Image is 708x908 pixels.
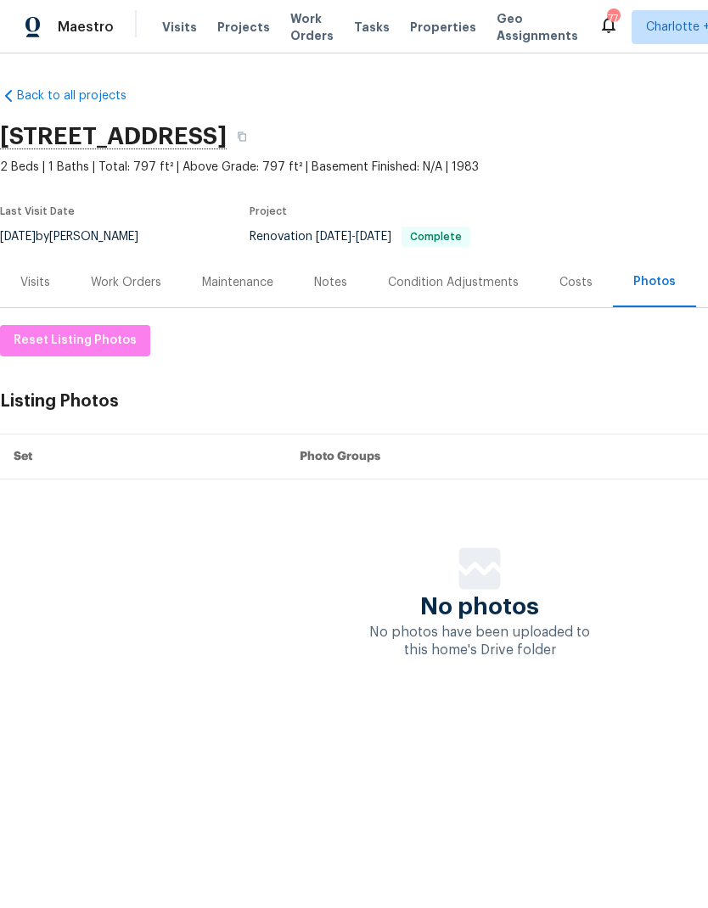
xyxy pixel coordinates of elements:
div: Condition Adjustments [388,274,519,291]
span: No photos [420,598,539,615]
span: No photos have been uploaded to this home's Drive folder [369,625,590,657]
span: [DATE] [316,231,351,243]
div: Notes [314,274,347,291]
button: Copy Address [227,121,257,152]
div: 77 [607,10,619,27]
div: Costs [559,274,593,291]
span: Complete [403,232,469,242]
span: Work Orders [290,10,334,44]
span: Renovation [250,231,470,243]
span: Project [250,206,287,216]
span: [DATE] [356,231,391,243]
div: Work Orders [91,274,161,291]
div: Photos [633,273,676,290]
span: Reset Listing Photos [14,330,137,351]
span: Geo Assignments [497,10,578,44]
div: Visits [20,274,50,291]
span: - [316,231,391,243]
span: Tasks [354,21,390,33]
span: Properties [410,19,476,36]
div: Maintenance [202,274,273,291]
span: Maestro [58,19,114,36]
span: Projects [217,19,270,36]
span: Visits [162,19,197,36]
